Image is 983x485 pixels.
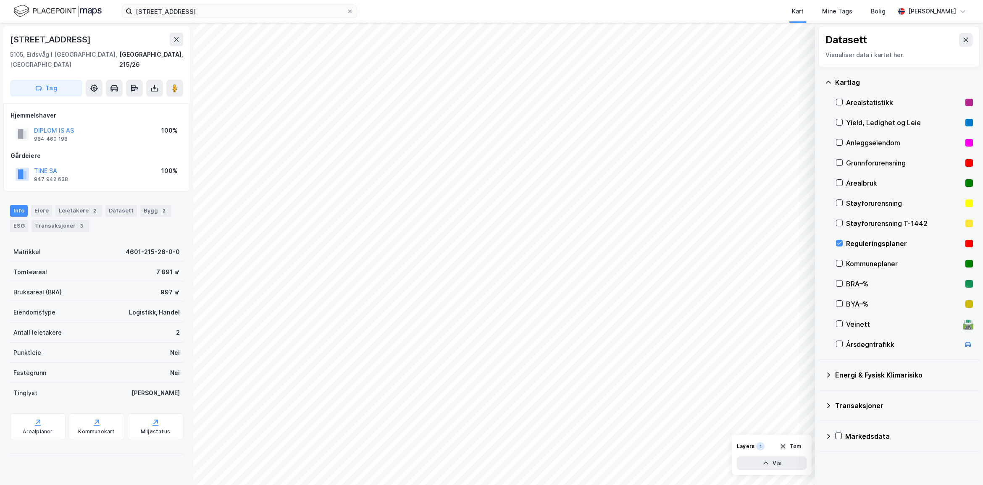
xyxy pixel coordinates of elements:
div: Eiere [31,205,52,217]
div: Støyforurensning [846,198,962,208]
div: Bruksareal (BRA) [13,287,62,297]
div: 997 ㎡ [160,287,180,297]
div: Arealplaner [23,428,53,435]
img: logo.f888ab2527a4732fd821a326f86c7f29.svg [13,4,102,18]
div: Mine Tags [822,6,852,16]
div: Kommunekart [78,428,115,435]
div: Festegrunn [13,368,46,378]
div: Miljøstatus [141,428,170,435]
div: Punktleie [13,348,41,358]
div: Datasett [825,33,867,47]
div: [STREET_ADDRESS] [10,33,92,46]
button: Vis [737,456,807,470]
div: Gårdeiere [11,151,183,161]
div: 2 [90,207,99,215]
button: Tag [10,80,82,97]
div: 100% [161,126,178,136]
div: Leietakere [55,205,102,217]
div: Nei [170,348,180,358]
div: Info [10,205,28,217]
div: Støyforurensning T-1442 [846,218,962,228]
div: Visualiser data i kartet her. [825,50,972,60]
div: Nei [170,368,180,378]
div: Kontrollprogram for chat [941,445,983,485]
div: Grunnforurensning [846,158,962,168]
div: Veinett [846,319,959,329]
div: Datasett [105,205,137,217]
div: 1 [756,442,765,451]
div: Kartlag [835,77,973,87]
div: 5105, Eidsvåg I [GEOGRAPHIC_DATA], [GEOGRAPHIC_DATA] [10,50,119,70]
div: 4601-215-26-0-0 [126,247,180,257]
div: Layers [737,443,754,450]
div: Kart [792,6,804,16]
button: Tøm [774,440,807,453]
div: Eiendomstype [13,307,55,317]
div: Arealstatistikk [846,97,962,107]
div: [PERSON_NAME] [908,6,956,16]
div: Årsdøgntrafikk [846,339,959,349]
div: Hjemmelshaver [11,110,183,121]
input: Søk på adresse, matrikkel, gårdeiere, leietakere eller personer [132,5,347,18]
div: 947 942 638 [34,176,68,183]
div: Anleggseiendom [846,138,962,148]
div: [PERSON_NAME] [131,388,180,398]
div: Antall leietakere [13,328,62,338]
div: Transaksjoner [835,401,973,411]
div: 2 [176,328,180,338]
div: Arealbruk [846,178,962,188]
div: Matrikkel [13,247,41,257]
iframe: Chat Widget [941,445,983,485]
div: ESG [10,220,28,232]
div: 7 891 ㎡ [156,267,180,277]
div: Reguleringsplaner [846,239,962,249]
div: Bygg [140,205,171,217]
div: 3 [77,222,86,230]
div: 984 460 198 [34,136,68,142]
div: Logistikk, Handel [129,307,180,317]
div: Transaksjoner [32,220,89,232]
div: Kommuneplaner [846,259,962,269]
div: BYA–% [846,299,962,309]
div: Energi & Fysisk Klimarisiko [835,370,973,380]
div: Yield, Ledighet og Leie [846,118,962,128]
div: Tomteareal [13,267,47,277]
div: 100% [161,166,178,176]
div: 🛣️ [962,319,974,330]
div: Markedsdata [845,431,973,441]
div: BRA–% [846,279,962,289]
div: 2 [160,207,168,215]
div: [GEOGRAPHIC_DATA], 215/26 [119,50,183,70]
div: Tinglyst [13,388,37,398]
div: Bolig [871,6,886,16]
